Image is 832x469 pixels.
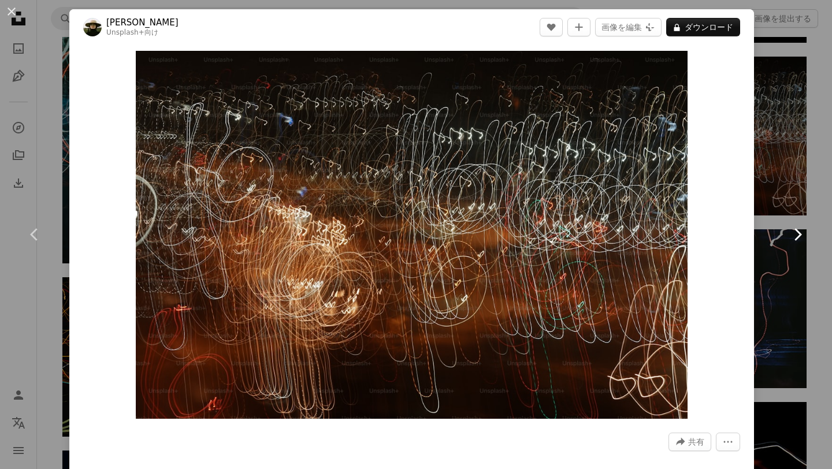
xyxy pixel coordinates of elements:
button: コレクションに追加する [567,18,590,36]
img: Sueda Dilliのプロフィールを見る [83,18,102,36]
button: 画像を編集 [595,18,662,36]
div: 向け [106,28,179,38]
span: 共有 [688,433,704,451]
a: Unsplash+ [106,28,144,36]
button: いいね！ [540,18,563,36]
a: [PERSON_NAME] [106,17,179,28]
button: このビジュアルを共有する [668,433,711,451]
button: その他のアクション [716,433,740,451]
button: この画像でズームインする [136,51,688,419]
a: 次へ [763,179,832,290]
img: 夜の街の通りのぼやけた写真 [136,51,688,419]
button: ダウンロード [666,18,740,36]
